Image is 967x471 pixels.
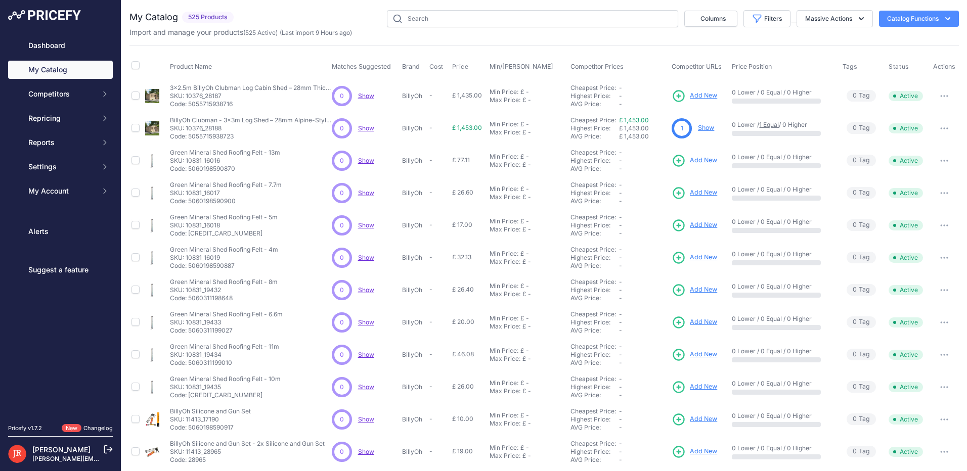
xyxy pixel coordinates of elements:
[340,221,344,230] span: 0
[8,10,81,20] img: Pricefy Logo
[520,217,524,225] div: £
[402,157,425,165] p: BillyOh
[690,91,717,101] span: Add New
[490,120,518,128] div: Min Price:
[933,63,955,70] span: Actions
[570,149,616,156] a: Cheapest Price:
[522,322,526,331] div: £
[619,343,622,350] span: -
[8,222,113,241] a: Alerts
[570,100,619,108] div: AVG Price:
[619,278,622,286] span: -
[429,253,432,261] span: -
[619,213,622,221] span: -
[570,262,619,270] div: AVG Price:
[83,425,113,432] a: Changelog
[889,285,923,295] span: Active
[402,221,425,229] p: BillyOh
[182,12,234,23] span: 525 Products
[672,412,717,427] a: Add New
[889,350,923,360] span: Active
[490,282,518,290] div: Min Price:
[690,188,717,198] span: Add New
[690,285,717,295] span: Add New
[520,153,524,161] div: £
[170,262,278,270] p: Code: 5060198590887
[570,310,616,318] a: Cheapest Price:
[490,217,518,225] div: Min Price:
[8,109,113,127] button: Repricing
[358,92,374,100] a: Show
[570,189,619,197] div: Highest Price:
[690,350,717,359] span: Add New
[490,88,518,96] div: Min Price:
[170,246,278,254] p: Green Mineral Shed Roofing Felt - 4m
[170,92,332,100] p: SKU: 10376_28187
[170,278,278,286] p: Green Mineral Shed Roofing Felt - 8m
[889,63,911,71] button: Status
[690,317,717,327] span: Add New
[619,294,622,302] span: -
[8,182,113,200] button: My Account
[490,290,520,298] div: Max Price:
[170,286,278,294] p: SKU: 10831_19432
[619,310,622,318] span: -
[570,286,619,294] div: Highest Price:
[402,189,425,197] p: BillyOh
[619,181,622,189] span: -
[732,153,832,161] p: 0 Lower / 0 Equal / 0 Higher
[526,290,531,298] div: -
[8,36,113,412] nav: Sidebar
[526,96,531,104] div: -
[847,316,876,328] span: Tag
[690,156,717,165] span: Add New
[452,63,471,71] button: Price
[490,193,520,201] div: Max Price:
[490,347,518,355] div: Min Price:
[524,120,529,128] div: -
[490,63,553,70] span: Min/[PERSON_NAME]
[619,189,622,197] span: -
[619,326,622,334] span: -
[170,343,279,351] p: Green Mineral Shed Roofing Felt - 11m
[570,229,619,238] div: AVG Price:
[170,213,278,221] p: Green Mineral Shed Roofing Felt - 5m
[853,285,857,295] span: 0
[619,254,622,261] span: -
[452,221,472,228] span: £ 17.00
[570,63,624,70] span: Competitor Prices
[619,92,622,100] span: -
[358,286,374,294] span: Show
[524,282,529,290] div: -
[340,253,344,262] span: 0
[243,29,278,36] span: ( )
[853,91,857,101] span: 0
[358,157,374,164] span: Show
[429,63,444,71] span: Cost
[619,84,622,91] span: -
[490,96,520,104] div: Max Price:
[358,383,374,391] a: Show
[889,123,923,133] span: Active
[402,254,425,262] p: BillyOh
[732,63,772,70] span: Price Position
[619,124,649,132] span: £ 1,453.00
[847,349,876,360] span: Tag
[522,258,526,266] div: £
[429,221,432,228] span: -
[672,89,717,103] a: Add New
[170,351,279,359] p: SKU: 10831_19434
[8,133,113,152] button: Reports
[170,84,332,92] p: 3x2.5m BillyOh Clubman Log Cabin Shed – 28mm Thick Garden Workshop - W3.0m x D2.5m (10 x 8ft) - 28mm
[570,213,616,221] a: Cheapest Price:
[853,220,857,230] span: 0
[847,187,876,199] span: Tag
[358,189,374,197] a: Show
[847,219,876,231] span: Tag
[619,286,622,294] span: -
[524,88,529,96] div: -
[732,250,832,258] p: 0 Lower / 0 Equal / 0 Higher
[358,318,374,326] span: Show
[490,250,518,258] div: Min Price:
